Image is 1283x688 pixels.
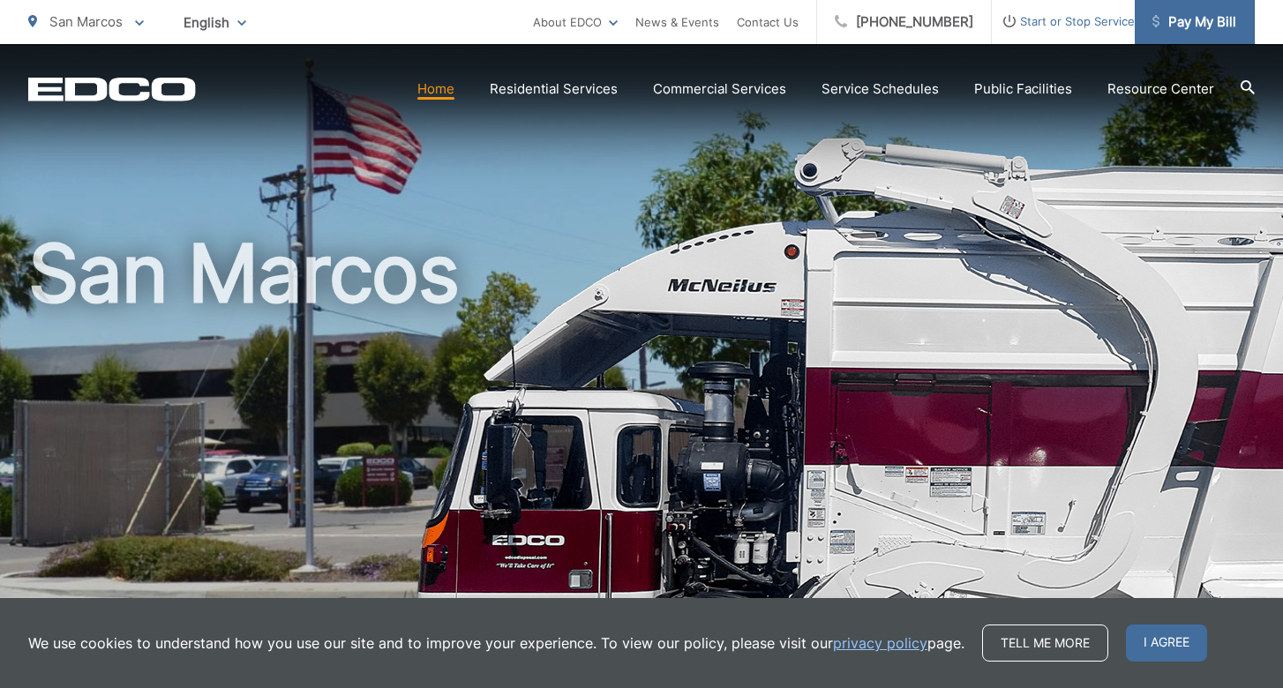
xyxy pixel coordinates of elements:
[974,79,1072,100] a: Public Facilities
[49,13,123,30] span: San Marcos
[28,632,964,654] p: We use cookies to understand how you use our site and to improve your experience. To view our pol...
[417,79,454,100] a: Home
[635,11,719,33] a: News & Events
[28,77,196,101] a: EDCD logo. Return to the homepage.
[822,79,939,100] a: Service Schedules
[1152,11,1236,33] span: Pay My Bill
[737,11,799,33] a: Contact Us
[533,11,618,33] a: About EDCO
[170,7,259,38] span: English
[1107,79,1214,100] a: Resource Center
[490,79,618,100] a: Residential Services
[833,632,927,654] a: privacy policy
[653,79,786,100] a: Commercial Services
